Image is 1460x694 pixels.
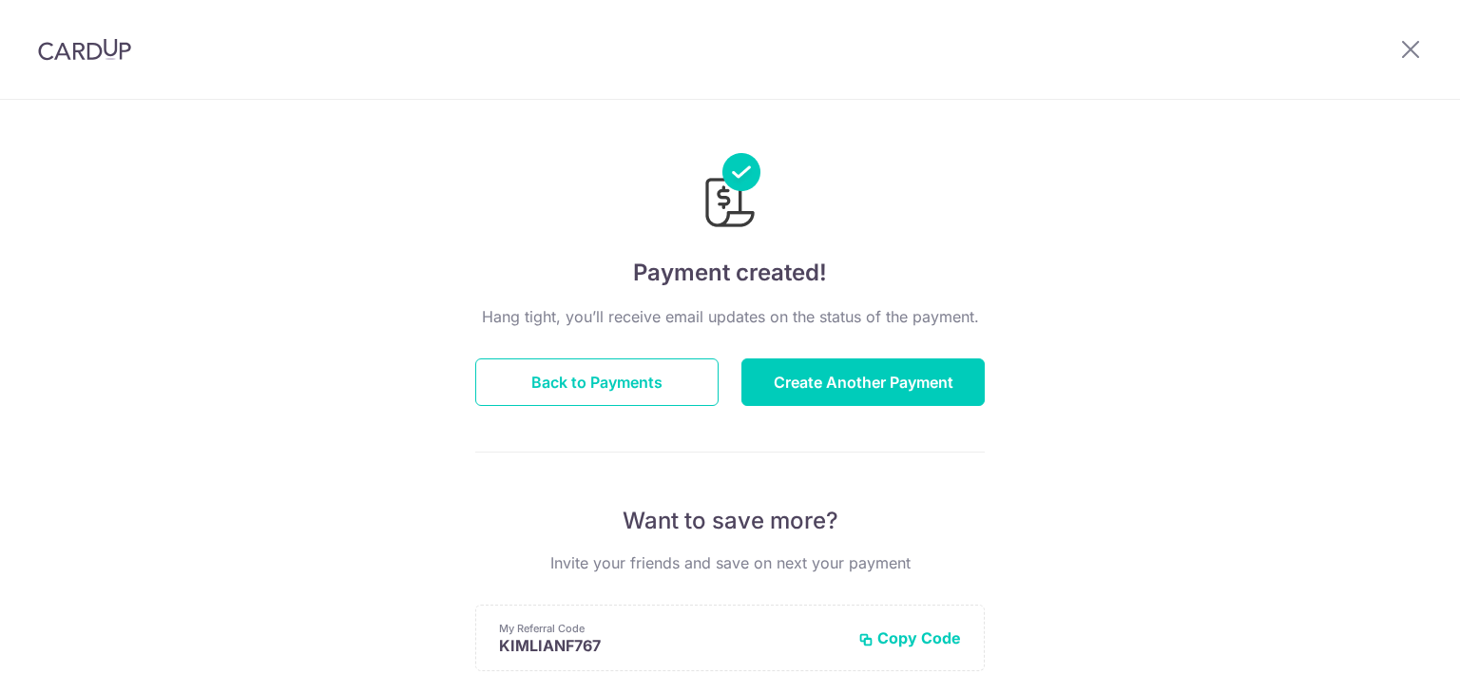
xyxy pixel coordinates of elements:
p: Want to save more? [475,506,985,536]
p: Hang tight, you’ll receive email updates on the status of the payment. [475,305,985,328]
iframe: Opens a widget where you can find more information [1338,637,1441,684]
img: Payments [700,153,760,233]
p: KIMLIANF767 [499,636,843,655]
button: Copy Code [858,628,961,647]
p: Invite your friends and save on next your payment [475,551,985,574]
h4: Payment created! [475,256,985,290]
button: Create Another Payment [741,358,985,406]
img: CardUp [38,38,131,61]
p: My Referral Code [499,621,843,636]
button: Back to Payments [475,358,719,406]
